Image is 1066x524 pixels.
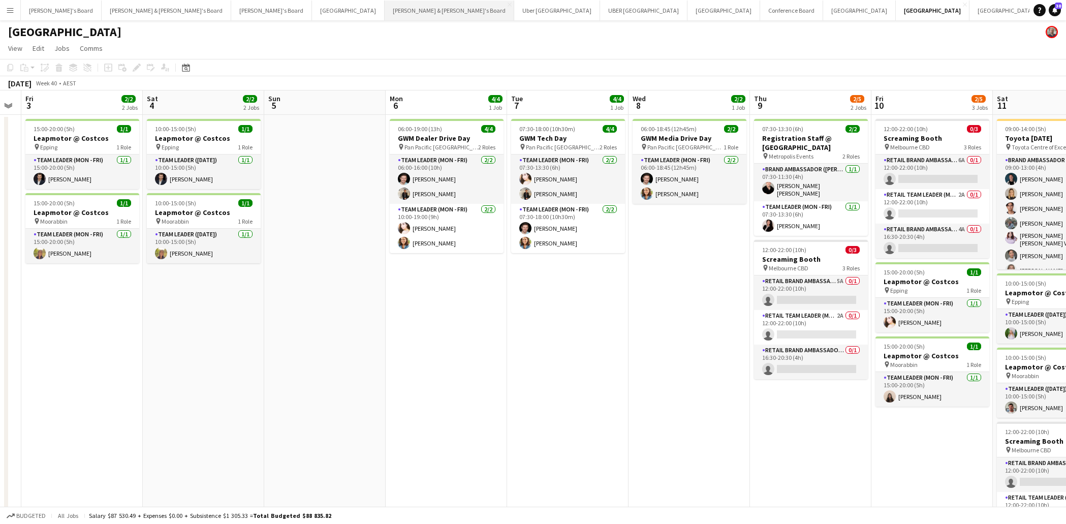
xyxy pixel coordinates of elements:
h1: [GEOGRAPHIC_DATA] [8,24,121,40]
h3: Leapmotor @ Costcos [25,134,139,143]
span: 1/1 [238,199,253,207]
span: 1/1 [117,199,131,207]
button: [PERSON_NAME]'s Board [21,1,102,20]
span: 2/2 [731,95,745,103]
span: 1 Role [116,218,131,225]
app-card-role: Team Leader (Mon - Fri)1/115:00-20:00 (5h)[PERSON_NAME] [875,372,989,407]
button: Conference Board [760,1,823,20]
span: 2 Roles [478,143,495,151]
app-card-role: Team Leader (Mon - Fri)2/206:00-18:45 (12h45m)[PERSON_NAME][PERSON_NAME] [633,155,746,204]
app-card-role: Team Leader (Mon - Fri)2/206:00-16:00 (10h)[PERSON_NAME][PERSON_NAME] [390,155,504,204]
app-job-card: 15:00-20:00 (5h)1/1Leapmotor @ Costcos Moorabbin1 RoleTeam Leader (Mon - Fri)1/115:00-20:00 (5h)[... [875,336,989,407]
button: UBER [GEOGRAPHIC_DATA] [600,1,687,20]
span: 2 Roles [600,143,617,151]
span: 09:00-14:00 (5h) [1005,125,1046,133]
span: 1 Role [238,143,253,151]
span: Melbourne CBD [890,143,930,151]
button: [GEOGRAPHIC_DATA] [687,1,760,20]
app-card-role: Team Leader (Mon - Fri)1/115:00-20:00 (5h)[PERSON_NAME] [25,155,139,189]
span: 1 Role [116,143,131,151]
span: 12:00-22:00 (10h) [884,125,928,133]
span: Metropolis Events [769,152,813,160]
span: Epping [1012,298,1029,305]
button: Uber [GEOGRAPHIC_DATA] [514,1,600,20]
app-job-card: 15:00-20:00 (5h)1/1Leapmotor @ Costcos Epping1 RoleTeam Leader (Mon - Fri)1/115:00-20:00 (5h)[PER... [25,119,139,189]
a: Edit [28,42,48,55]
span: 4 [145,100,158,111]
span: Fri [875,94,884,103]
span: 2/2 [243,95,257,103]
app-job-card: 15:00-20:00 (5h)1/1Leapmotor @ Costcos Moorabbin1 RoleTeam Leader (Mon - Fri)1/115:00-20:00 (5h)[... [25,193,139,263]
app-card-role: Team Leader (Mon - Fri)2/207:30-13:30 (6h)[PERSON_NAME][PERSON_NAME] [511,155,625,204]
h3: Leapmotor @ Costcos [875,351,989,360]
span: 2/2 [845,125,860,133]
div: 1 Job [732,104,745,111]
span: Comms [80,44,103,53]
div: 06:00-19:00 (13h)4/4GWM Dealer Drive Day Pan Pacific [GEOGRAPHIC_DATA]2 RolesTeam Leader (Mon - F... [390,119,504,253]
span: Jobs [54,44,70,53]
button: [PERSON_NAME] & [PERSON_NAME]'s Board [385,1,514,20]
span: Fri [25,94,34,103]
h3: Registration Staff @ [GEOGRAPHIC_DATA] [754,134,868,152]
div: 3 Jobs [972,104,988,111]
span: View [8,44,22,53]
span: 1/1 [238,125,253,133]
app-job-card: 07:30-13:30 (6h)2/2Registration Staff @ [GEOGRAPHIC_DATA] Metropolis Events2 RolesBrand Ambassado... [754,119,868,236]
app-card-role: RETAIL Brand Ambassador (Mon - Fri)0/116:30-20:30 (4h) [754,345,868,379]
button: Budgeted [5,510,47,521]
span: 3 Roles [842,264,860,272]
div: 12:00-22:00 (10h)0/3Screaming Booth Melbourne CBD3 RolesRETAIL Brand Ambassador (Mon - Fri)6A0/11... [875,119,989,258]
span: Total Budgeted $88 835.82 [253,512,331,519]
div: [DATE] [8,78,32,88]
app-card-role: Team Leader (Mon - Fri)1/115:00-20:00 (5h)[PERSON_NAME] [25,229,139,263]
span: 4/4 [603,125,617,133]
span: Moorabbin [1012,372,1039,380]
app-card-role: Brand Ambassador ([PERSON_NAME])1/107:30-11:30 (4h)[PERSON_NAME] [PERSON_NAME] [754,164,868,201]
span: 10 [874,100,884,111]
span: Epping [40,143,57,151]
span: 06:00-19:00 (13h) [398,125,442,133]
h3: Leapmotor @ Costcos [25,208,139,217]
span: 2 Roles [842,152,860,160]
span: 10:00-15:00 (5h) [1005,280,1046,287]
span: 2/5 [850,95,864,103]
span: 7 [510,100,523,111]
app-card-role: RETAIL Team Leader (Mon - Fri)2A0/112:00-22:00 (10h) [754,310,868,345]
span: Sat [997,94,1008,103]
span: 3 Roles [964,143,981,151]
app-job-card: 12:00-22:00 (10h)0/3Screaming Booth Melbourne CBD3 RolesRETAIL Brand Ambassador (Mon - Fri)5A0/11... [754,240,868,379]
span: 2/2 [724,125,738,133]
app-job-card: 10:00-15:00 (5h)1/1Leapmotor @ Costcos Epping1 RoleTeam Leader ([DATE])1/110:00-15:00 (5h)[PERSON... [147,119,261,189]
h3: Screaming Booth [754,255,868,264]
span: Thu [754,94,767,103]
button: [PERSON_NAME] & [PERSON_NAME]'s Board [102,1,231,20]
a: View [4,42,26,55]
h3: Leapmotor @ Costcos [147,208,261,217]
span: 10:00-15:00 (5h) [155,199,196,207]
span: 6 [388,100,403,111]
h3: Leapmotor @ Costcos [875,277,989,286]
span: Epping [890,287,907,294]
span: Melbourne CBD [1012,446,1051,454]
div: 2 Jobs [122,104,138,111]
span: 15:00-20:00 (5h) [34,199,75,207]
span: 0/3 [845,246,860,254]
h3: Leapmotor @ Costcos [147,134,261,143]
span: Week 40 [34,79,59,87]
span: 15:00-20:00 (5h) [34,125,75,133]
app-job-card: 06:00-18:45 (12h45m)2/2GWM Media Drive Day Pan Pacific [GEOGRAPHIC_DATA]1 RoleTeam Leader (Mon - ... [633,119,746,204]
div: 1 Job [610,104,623,111]
span: 1/1 [967,343,981,350]
span: Moorabbin [162,218,189,225]
button: [GEOGRAPHIC_DATA] [823,1,896,20]
h3: GWM Tech Day [511,134,625,143]
app-user-avatar: Neil Burton [1046,26,1058,38]
span: 07:30-18:00 (10h30m) [519,125,575,133]
span: Wed [633,94,646,103]
h3: GWM Media Drive Day [633,134,746,143]
button: [GEOGRAPHIC_DATA] [312,1,385,20]
app-card-role: Team Leader (Mon - Fri)2/207:30-18:00 (10h30m)[PERSON_NAME][PERSON_NAME] [511,204,625,253]
span: 2/2 [121,95,136,103]
div: 15:00-20:00 (5h)1/1Leapmotor @ Costcos Epping1 RoleTeam Leader (Mon - Fri)1/115:00-20:00 (5h)[PER... [875,262,989,332]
